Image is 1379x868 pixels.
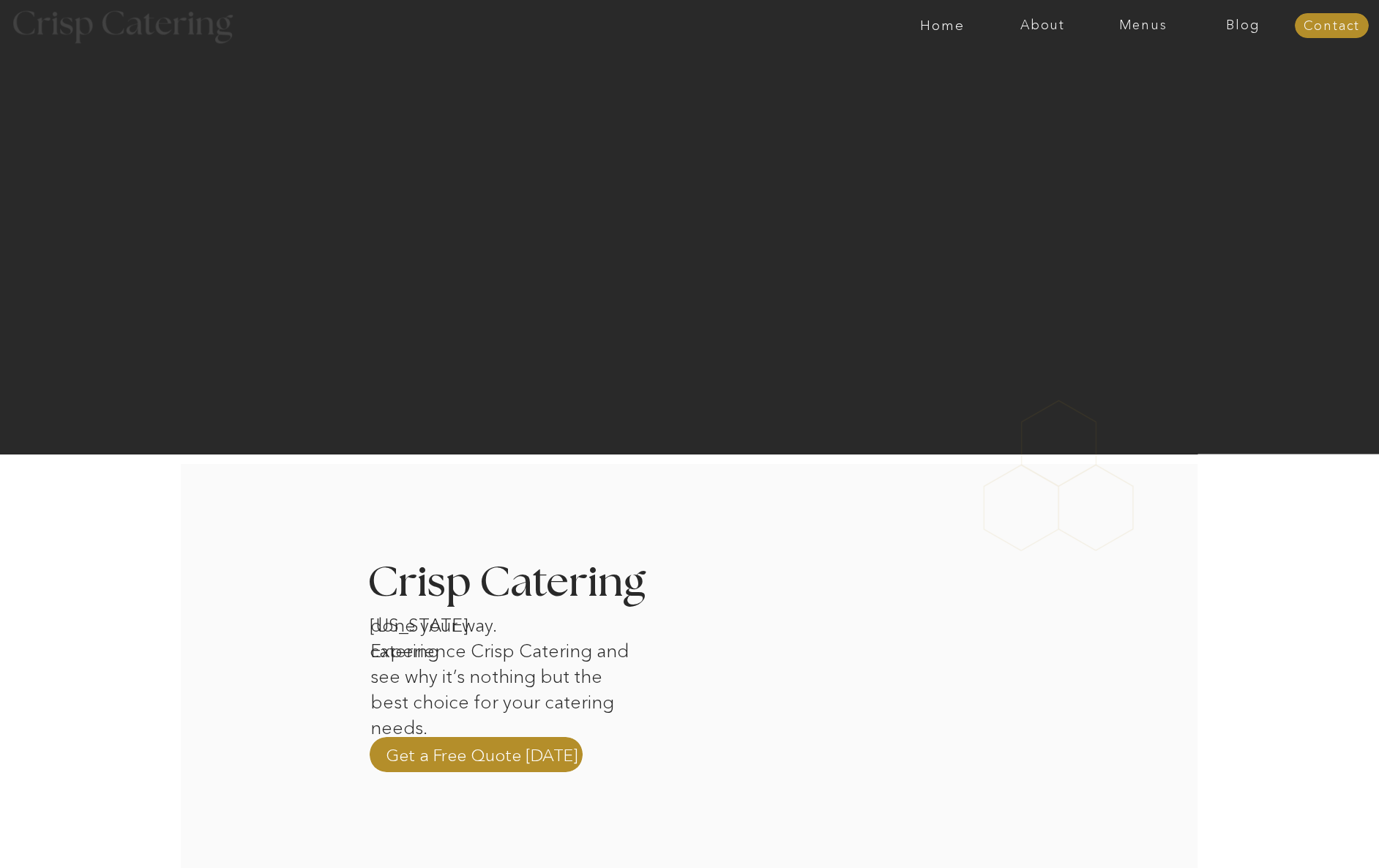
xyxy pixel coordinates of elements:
[993,18,1093,33] a: About
[367,562,683,605] h3: Crisp Catering
[1295,19,1369,34] a: Contact
[370,613,638,706] p: done your way. Experience Crisp Catering and see why it’s nothing but the best choice for your ca...
[892,18,993,33] a: Home
[1193,18,1293,33] a: Blog
[1093,18,1193,33] a: Menus
[386,744,578,766] a: Get a Free Quote [DATE]
[370,613,522,632] h1: [US_STATE] catering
